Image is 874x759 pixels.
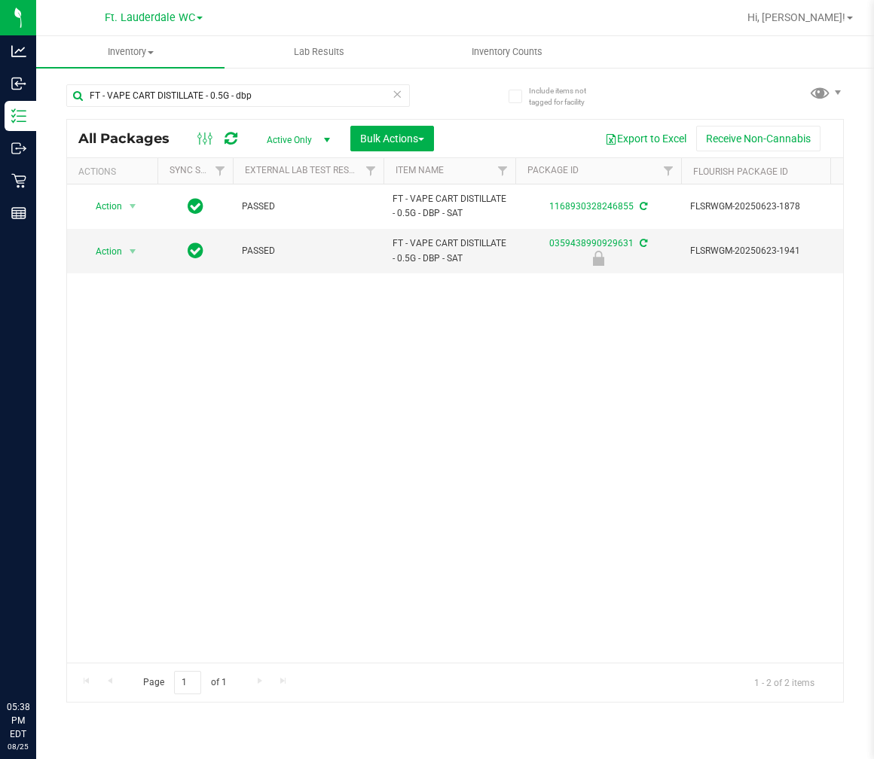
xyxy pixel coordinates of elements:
[693,166,788,177] a: Flourish Package ID
[105,11,195,24] span: Ft. Lauderdale WC
[66,84,410,107] input: Search Package ID, Item Name, SKU, Lot or Part Number...
[451,45,563,59] span: Inventory Counts
[174,671,201,694] input: 1
[78,166,151,177] div: Actions
[11,206,26,221] inline-svg: Reports
[11,108,26,123] inline-svg: Inventory
[595,126,696,151] button: Export to Excel
[690,244,838,258] span: FLSRWGM-20250623-1941
[11,44,26,59] inline-svg: Analytics
[513,251,683,266] div: Newly Received
[78,130,185,147] span: All Packages
[359,158,384,184] a: Filter
[742,671,827,693] span: 1 - 2 of 2 items
[170,165,228,175] a: Sync Status
[350,126,434,151] button: Bulk Actions
[188,196,203,217] span: In Sync
[656,158,681,184] a: Filter
[11,141,26,156] inline-svg: Outbound
[11,173,26,188] inline-svg: Retail
[82,241,123,262] span: Action
[529,85,604,108] span: Include items not tagged for facility
[690,200,838,214] span: FLSRWGM-20250623-1878
[393,192,506,221] span: FT - VAPE CART DISTILLATE - 0.5G - DBP - SAT
[392,84,402,104] span: Clear
[44,636,63,654] iframe: Resource center unread badge
[208,158,233,184] a: Filter
[7,741,29,752] p: 08/25
[549,201,634,212] a: 1168930328246855
[274,45,365,59] span: Lab Results
[637,201,647,212] span: Sync from Compliance System
[393,236,506,265] span: FT - VAPE CART DISTILLATE - 0.5G - DBP - SAT
[490,158,515,184] a: Filter
[637,238,647,248] span: Sync from Compliance System
[15,639,60,684] iframe: Resource center
[7,700,29,741] p: 05:38 PM EDT
[225,36,413,68] a: Lab Results
[11,76,26,91] inline-svg: Inbound
[696,126,821,151] button: Receive Non-Cannabis
[360,133,424,145] span: Bulk Actions
[245,165,363,175] a: External Lab Test Result
[36,36,225,68] a: Inventory
[130,671,239,694] span: Page of 1
[82,196,123,217] span: Action
[36,45,225,59] span: Inventory
[242,244,374,258] span: PASSED
[396,165,444,175] a: Item Name
[527,165,579,175] a: Package ID
[188,240,203,261] span: In Sync
[747,11,845,23] span: Hi, [PERSON_NAME]!
[124,241,142,262] span: select
[124,196,142,217] span: select
[413,36,601,68] a: Inventory Counts
[549,238,634,248] a: 0359438990929631
[242,200,374,214] span: PASSED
